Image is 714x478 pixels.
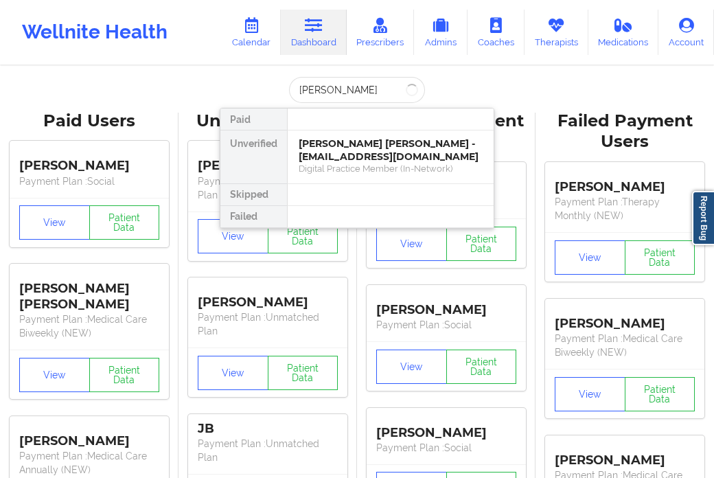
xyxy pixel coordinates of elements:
div: Unverified Users [188,111,347,132]
button: View [376,227,447,261]
a: Report Bug [692,191,714,245]
a: Admins [414,10,468,55]
p: Payment Plan : Social [19,174,159,188]
button: Patient Data [89,205,160,240]
p: Payment Plan : Medical Care Annually (NEW) [19,449,159,477]
a: Therapists [525,10,588,55]
button: View [198,356,268,390]
div: [PERSON_NAME] [198,284,338,310]
div: Unverified [220,130,287,184]
p: Payment Plan : Social [376,318,516,332]
button: View [555,377,625,411]
a: Coaches [468,10,525,55]
button: Patient Data [268,219,338,253]
p: Payment Plan : Medical Care Biweekly (NEW) [19,312,159,340]
a: Prescribers [347,10,415,55]
button: Patient Data [89,358,160,392]
button: View [555,240,625,275]
div: [PERSON_NAME] [555,306,695,332]
div: Digital Practice Member (In-Network) [299,163,483,174]
div: [PERSON_NAME] [376,292,516,318]
div: [PERSON_NAME] [198,148,338,174]
div: JB [198,421,338,437]
button: Patient Data [625,377,695,411]
p: Payment Plan : Unmatched Plan [198,437,338,464]
button: Patient Data [446,227,517,261]
div: [PERSON_NAME] [19,148,159,174]
div: Skipped [220,184,287,206]
button: Patient Data [446,350,517,384]
a: Calendar [222,10,281,55]
p: Payment Plan : Unmatched Plan [198,174,338,202]
a: Dashboard [281,10,347,55]
button: View [198,219,268,253]
button: Patient Data [268,356,338,390]
button: View [19,358,90,392]
p: Payment Plan : Social [376,441,516,455]
div: [PERSON_NAME] [376,415,516,441]
p: Payment Plan : Therapy Monthly (NEW) [555,195,695,223]
div: Failed [220,206,287,228]
div: Failed Payment Users [545,111,704,153]
div: Paid Users [10,111,169,132]
div: [PERSON_NAME] [555,169,695,195]
div: [PERSON_NAME] [PERSON_NAME] [19,271,159,312]
button: View [376,350,447,384]
a: Medications [588,10,659,55]
div: Paid [220,109,287,130]
div: [PERSON_NAME] [19,423,159,449]
p: Payment Plan : Unmatched Plan [198,310,338,338]
p: Payment Plan : Medical Care Biweekly (NEW) [555,332,695,359]
div: [PERSON_NAME] [PERSON_NAME] - [EMAIL_ADDRESS][DOMAIN_NAME] [299,137,483,163]
div: [PERSON_NAME] [555,442,695,468]
button: View [19,205,90,240]
a: Account [658,10,714,55]
button: Patient Data [625,240,695,275]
